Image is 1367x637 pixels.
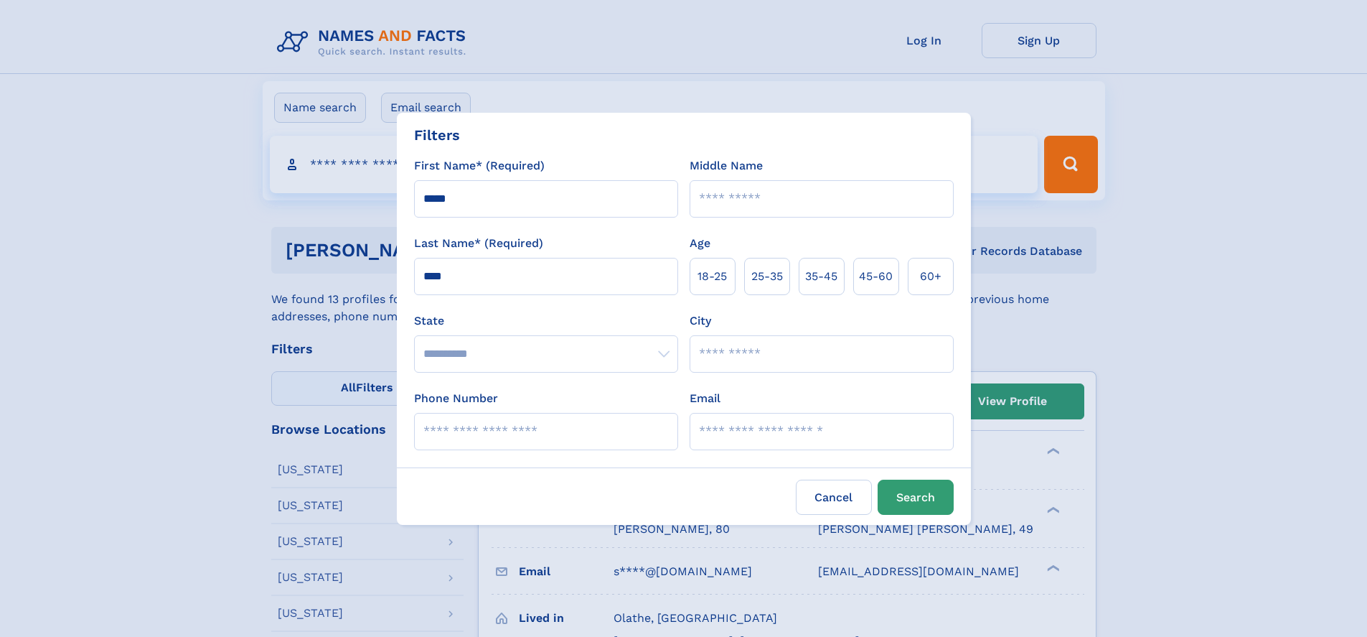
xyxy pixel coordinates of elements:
label: First Name* (Required) [414,157,545,175]
span: 35‑45 [805,268,837,285]
button: Search [878,480,954,515]
span: 25‑35 [751,268,783,285]
label: Last Name* (Required) [414,235,543,252]
span: 18‑25 [697,268,727,285]
span: 60+ [920,268,941,285]
span: 45‑60 [859,268,893,285]
label: City [690,312,711,330]
label: Age [690,235,710,252]
label: Middle Name [690,157,763,175]
div: Filters [414,124,460,146]
label: Cancel [796,480,872,515]
label: State [414,312,678,330]
label: Phone Number [414,390,498,407]
label: Email [690,390,720,407]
